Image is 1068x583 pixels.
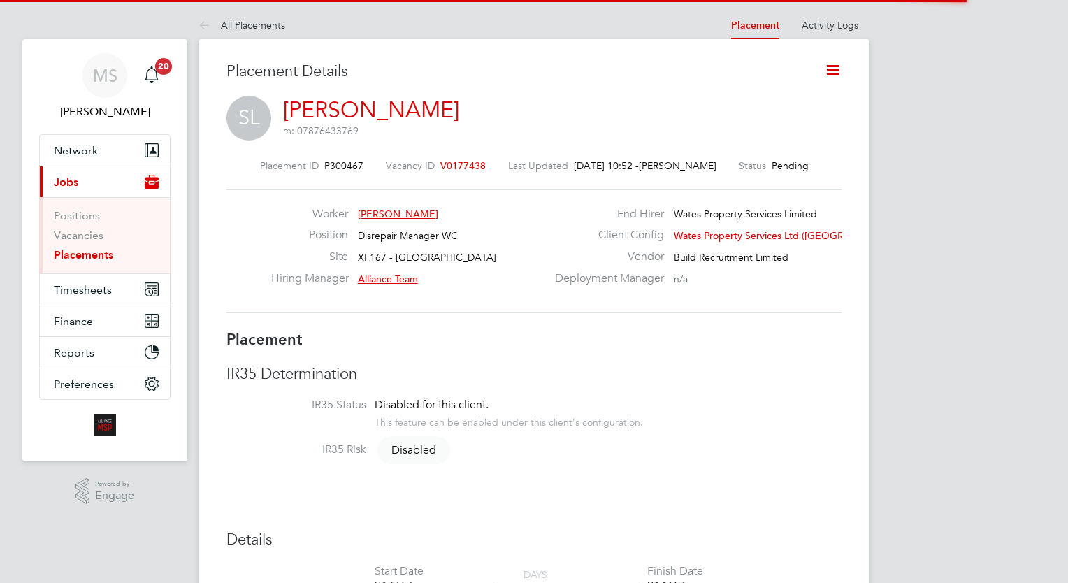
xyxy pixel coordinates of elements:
h3: IR35 Determination [226,364,842,384]
label: Vendor [547,250,664,264]
h3: Placement Details [226,62,803,82]
a: Vacancies [54,229,103,242]
span: Finance [54,315,93,328]
button: Timesheets [40,274,170,305]
label: IR35 Risk [226,442,366,457]
label: IR35 Status [226,398,366,412]
button: Preferences [40,368,170,399]
span: SL [226,96,271,141]
label: End Hirer [547,207,664,222]
div: Finish Date [647,564,703,579]
span: Disrepair Manager WC [358,229,458,242]
span: [PERSON_NAME] [639,159,716,172]
span: m: 07876433769 [283,124,359,137]
span: Preferences [54,377,114,391]
span: Wates Property Services Limited [674,208,817,220]
label: Status [739,159,766,172]
span: MS [93,66,117,85]
span: Powered by [95,478,134,490]
span: V0177438 [440,159,486,172]
a: [PERSON_NAME] [283,96,459,124]
label: Site [271,250,348,264]
h3: Details [226,530,842,550]
span: Wates Property Services Ltd ([GEOGRAPHIC_DATA]… [674,229,915,242]
button: Network [40,135,170,166]
label: Position [271,228,348,243]
label: Vacancy ID [386,159,435,172]
span: [DATE] 10:52 - [574,159,639,172]
span: P300467 [324,159,363,172]
span: 20 [155,58,172,75]
a: Positions [54,209,100,222]
span: XF167 - [GEOGRAPHIC_DATA] [358,251,496,264]
a: 20 [138,53,166,98]
label: Worker [271,207,348,222]
div: Jobs [40,197,170,273]
span: n/a [674,273,688,285]
label: Placement ID [260,159,319,172]
label: Last Updated [508,159,568,172]
b: Placement [226,330,303,349]
label: Client Config [547,228,664,243]
a: Go to home page [39,414,171,436]
span: Build Recruitment Limited [674,251,788,264]
span: Jobs [54,175,78,189]
label: Deployment Manager [547,271,664,286]
div: This feature can be enabled under this client's configuration. [375,412,643,429]
img: alliancemsp-logo-retina.png [94,414,116,436]
div: Start Date [375,564,424,579]
span: Disabled for this client. [375,398,489,412]
button: Finance [40,305,170,336]
nav: Main navigation [22,39,187,461]
span: Reports [54,346,94,359]
span: Pending [772,159,809,172]
span: Megan Sheppard [39,103,171,120]
a: Placement [731,20,779,31]
a: Powered byEngage [75,478,135,505]
a: MS[PERSON_NAME] [39,53,171,120]
button: Jobs [40,166,170,197]
a: All Placements [199,19,285,31]
span: Network [54,144,98,157]
button: Reports [40,337,170,368]
span: Engage [95,490,134,502]
a: Activity Logs [802,19,858,31]
span: Alliance Team [358,273,418,285]
span: Timesheets [54,283,112,296]
label: Hiring Manager [271,271,348,286]
span: [PERSON_NAME] [358,208,438,220]
span: Disabled [377,436,450,464]
a: Placements [54,248,113,261]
